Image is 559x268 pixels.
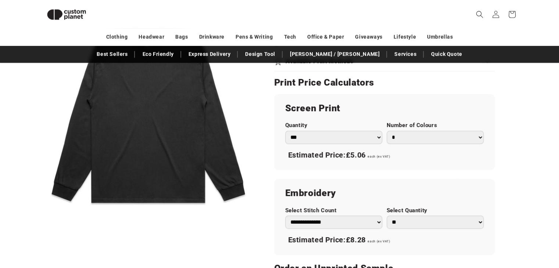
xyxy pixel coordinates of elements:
[175,30,188,43] a: Bags
[93,48,131,61] a: Best Sellers
[285,187,484,199] h2: Embroidery
[368,155,390,158] span: each (ex VAT)
[394,30,416,43] a: Lifestyle
[285,207,382,214] label: Select Stitch Count
[355,30,382,43] a: Giveaways
[236,30,273,43] a: Pens & Writing
[185,48,234,61] a: Express Delivery
[391,48,420,61] a: Services
[387,122,484,129] label: Number of Colours
[346,151,366,159] span: £5.06
[387,207,484,214] label: Select Quantity
[427,48,466,61] a: Quick Quote
[285,232,484,248] div: Estimated Price:
[139,48,177,61] a: Eco Friendly
[274,77,495,88] h2: Print Price Calculators
[427,30,453,43] a: Umbrellas
[522,233,559,268] iframe: Chat Widget
[286,48,383,61] a: [PERSON_NAME] / [PERSON_NAME]
[284,30,296,43] a: Tech
[285,148,484,163] div: Estimated Price:
[139,30,164,43] a: Headwear
[241,48,279,61] a: Design Tool
[307,30,344,43] a: Office & Paper
[285,102,484,114] h2: Screen Print
[106,30,128,43] a: Clothing
[368,239,390,243] span: each (ex VAT)
[472,6,488,22] summary: Search
[199,30,225,43] a: Drinkware
[285,122,382,129] label: Quantity
[41,11,256,226] media-gallery: Gallery Viewer
[41,3,92,26] img: Custom Planet
[346,235,366,244] span: £8.28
